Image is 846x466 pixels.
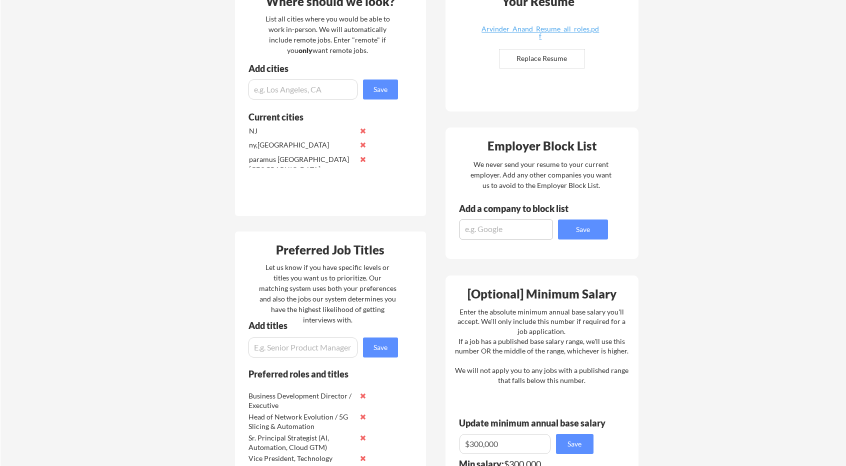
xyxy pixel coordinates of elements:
div: Sr. Principal Strategist (AI, Automation, Cloud GTM) [248,433,354,452]
div: Enter the absolute minimum annual base salary you'll accept. We'll only include this number if re... [455,307,628,385]
button: Save [363,79,398,99]
button: Save [556,434,593,454]
a: Arvinder_Anand_Resume_all_roles.pdf [481,25,600,41]
strong: only [298,46,312,54]
div: Arvinder_Anand_Resume_all_roles.pdf [481,25,600,39]
div: We never send your resume to your current employer. Add any other companies you want us to avoid ... [470,159,612,190]
input: e.g. Los Angeles, CA [248,79,357,99]
div: Preferred Job Titles [237,244,423,256]
div: Business Development Director / Executive [248,391,354,410]
button: Save [558,219,608,239]
div: Add cities [248,64,400,73]
input: E.g. $100,000 [459,434,550,454]
div: ny,[GEOGRAPHIC_DATA] [249,140,354,150]
div: Preferred roles and titles [248,369,384,378]
div: Current cities [248,112,387,121]
div: Add a company to block list [459,204,584,213]
div: NJ [249,126,354,136]
input: E.g. Senior Product Manager [248,337,357,357]
div: Employer Block List [449,140,635,152]
div: Head of Network Evolution / 5G Slicing & Automation [248,412,354,431]
div: paramus [GEOGRAPHIC_DATA] [GEOGRAPHIC_DATA] [249,154,354,174]
div: List all cities where you would be able to work in-person. We will automatically include remote j... [259,13,396,55]
div: Update minimum annual base salary [459,418,609,427]
div: Let us know if you have specific levels or titles you want us to prioritize. Our matching system ... [259,262,396,325]
div: Add titles [248,321,389,330]
div: [Optional] Minimum Salary [449,288,635,300]
button: Save [363,337,398,357]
